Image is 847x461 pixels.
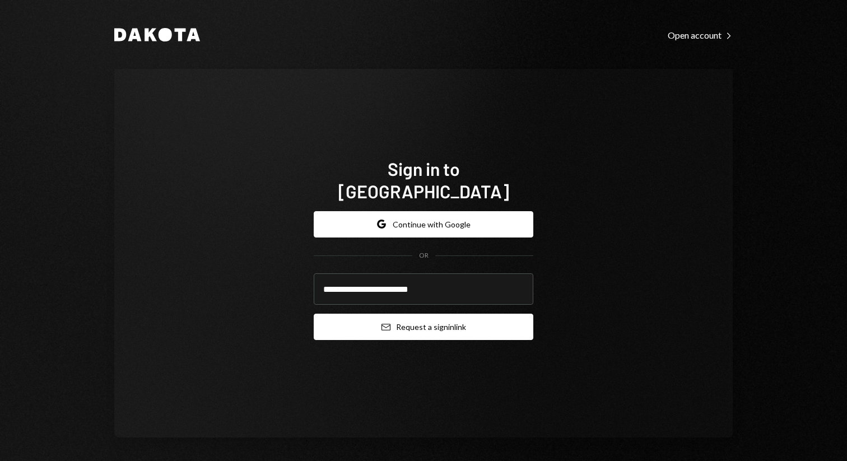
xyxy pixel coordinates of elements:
[419,251,429,260] div: OR
[314,314,533,340] button: Request a signinlink
[668,30,733,41] div: Open account
[314,157,533,202] h1: Sign in to [GEOGRAPHIC_DATA]
[314,211,533,238] button: Continue with Google
[668,29,733,41] a: Open account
